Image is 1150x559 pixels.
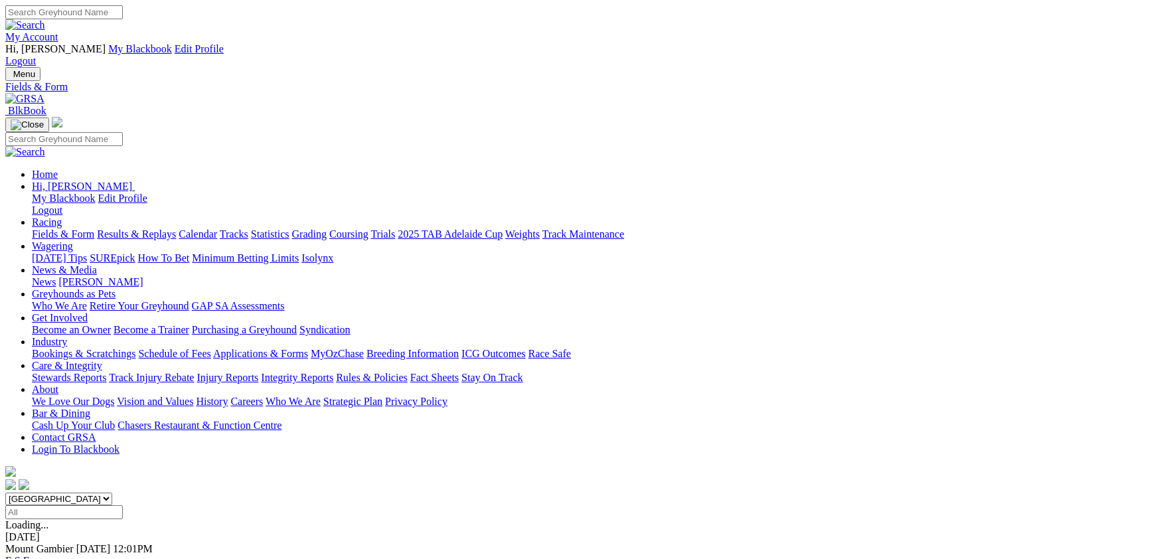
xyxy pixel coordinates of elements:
a: Coursing [329,228,369,240]
a: MyOzChase [311,348,364,359]
a: Careers [230,396,263,407]
a: Logout [32,204,62,216]
a: Trials [370,228,395,240]
a: Race Safe [528,348,570,359]
img: logo-grsa-white.png [52,117,62,127]
img: Close [11,120,44,130]
a: Fields & Form [32,228,94,240]
div: Hi, [PERSON_NAME] [32,193,1145,216]
a: Minimum Betting Limits [192,252,299,264]
a: Cash Up Your Club [32,420,115,431]
a: Breeding Information [367,348,459,359]
a: Applications & Forms [213,348,308,359]
a: SUREpick [90,252,135,264]
a: My Account [5,31,58,42]
a: Fact Sheets [410,372,459,383]
a: Isolynx [301,252,333,264]
a: Privacy Policy [385,396,448,407]
a: Schedule of Fees [138,348,210,359]
a: Strategic Plan [323,396,382,407]
a: Calendar [179,228,217,240]
div: Bar & Dining [32,420,1145,432]
img: GRSA [5,93,44,105]
a: Who We Are [32,300,87,311]
a: Results & Replays [97,228,176,240]
div: [DATE] [5,531,1145,543]
a: My Blackbook [108,43,172,54]
a: History [196,396,228,407]
img: logo-grsa-white.png [5,466,16,477]
a: Edit Profile [175,43,224,54]
div: Wagering [32,252,1145,264]
span: Mount Gambier [5,543,74,554]
a: Tracks [220,228,248,240]
div: My Account [5,43,1145,67]
span: Hi, [PERSON_NAME] [5,43,106,54]
a: Greyhounds as Pets [32,288,116,299]
span: [DATE] [76,543,111,554]
div: Industry [32,348,1145,360]
a: My Blackbook [32,193,96,204]
a: Retire Your Greyhound [90,300,189,311]
a: Who We Are [266,396,321,407]
a: How To Bet [138,252,190,264]
a: Become a Trainer [114,324,189,335]
a: We Love Our Dogs [32,396,114,407]
a: Fields & Form [5,81,1145,93]
a: Rules & Policies [336,372,408,383]
a: News & Media [32,264,97,276]
button: Toggle navigation [5,67,41,81]
a: Become an Owner [32,324,111,335]
img: Search [5,19,45,31]
a: Edit Profile [98,193,147,204]
div: About [32,396,1145,408]
a: GAP SA Assessments [192,300,285,311]
a: Chasers Restaurant & Function Centre [118,420,282,431]
div: News & Media [32,276,1145,288]
a: Weights [505,228,540,240]
a: About [32,384,58,395]
img: twitter.svg [19,479,29,490]
a: Integrity Reports [261,372,333,383]
a: Home [32,169,58,180]
div: Greyhounds as Pets [32,300,1145,312]
a: [DATE] Tips [32,252,87,264]
a: Wagering [32,240,73,252]
a: Login To Blackbook [32,443,120,455]
a: Injury Reports [197,372,258,383]
a: Stewards Reports [32,372,106,383]
span: Loading... [5,519,48,530]
a: Contact GRSA [32,432,96,443]
img: facebook.svg [5,479,16,490]
a: Bar & Dining [32,408,90,419]
span: Menu [13,69,35,79]
a: BlkBook [5,105,46,116]
a: Stay On Track [461,372,523,383]
a: [PERSON_NAME] [58,276,143,287]
a: Grading [292,228,327,240]
img: Search [5,146,45,158]
a: Get Involved [32,312,88,323]
a: Hi, [PERSON_NAME] [32,181,135,192]
a: ICG Outcomes [461,348,525,359]
a: Logout [5,55,36,66]
a: Syndication [299,324,350,335]
a: Industry [32,336,67,347]
button: Toggle navigation [5,118,49,132]
a: Racing [32,216,62,228]
a: Statistics [251,228,289,240]
input: Search [5,5,123,19]
a: Purchasing a Greyhound [192,324,297,335]
input: Search [5,132,123,146]
span: 12:01PM [113,543,153,554]
a: News [32,276,56,287]
div: Care & Integrity [32,372,1145,384]
a: Track Injury Rebate [109,372,194,383]
input: Select date [5,505,123,519]
a: Bookings & Scratchings [32,348,135,359]
a: Care & Integrity [32,360,102,371]
div: Racing [32,228,1145,240]
a: 2025 TAB Adelaide Cup [398,228,503,240]
a: Vision and Values [117,396,193,407]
